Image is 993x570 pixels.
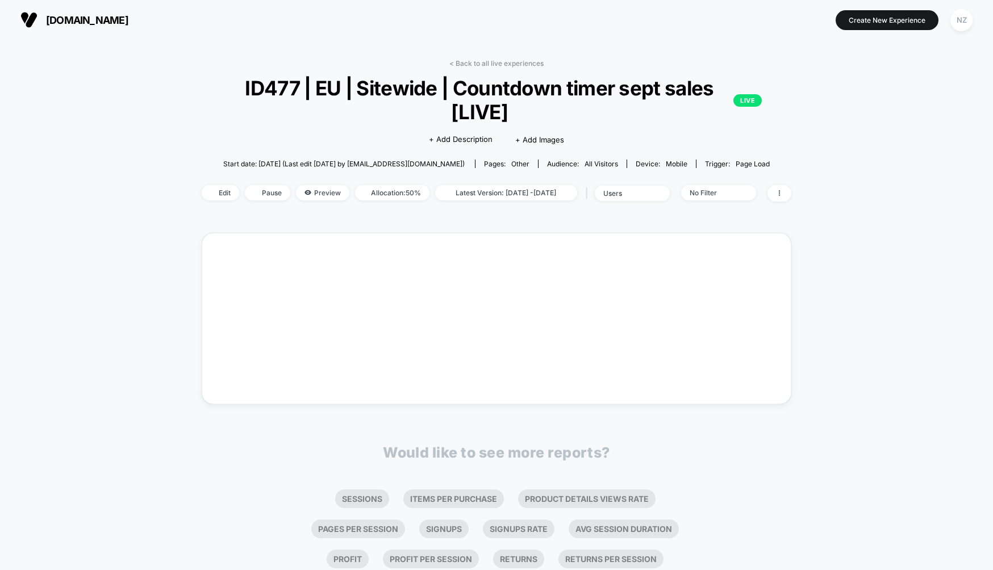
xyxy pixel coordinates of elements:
li: Profit [327,550,369,568]
span: ID477 | EU | Sitewide | Countdown timer sept sales [LIVE] [231,76,762,124]
p: LIVE [733,94,762,107]
li: Returns Per Session [558,550,664,568]
li: Sessions [335,489,389,508]
span: + Add Description [429,134,493,145]
span: Page Load [736,160,770,168]
button: Create New Experience [836,10,938,30]
span: [DOMAIN_NAME] [46,14,128,26]
li: Profit Per Session [383,550,479,568]
li: Items Per Purchase [403,489,504,508]
li: Product Details Views Rate [518,489,656,508]
span: Latest Version: [DATE] - [DATE] [435,185,577,200]
span: + Add Images [515,135,564,144]
span: mobile [666,160,687,168]
div: users [603,189,649,198]
span: All Visitors [585,160,618,168]
span: Start date: [DATE] (Last edit [DATE] by [EMAIL_ADDRESS][DOMAIN_NAME]) [223,160,465,168]
span: Pause [245,185,290,200]
button: NZ [947,9,976,32]
span: Allocation: 50% [355,185,429,200]
a: < Back to all live experiences [449,59,544,68]
span: Edit [202,185,239,200]
li: Avg Session Duration [569,519,679,538]
div: NZ [950,9,973,31]
button: [DOMAIN_NAME] [17,11,132,29]
div: Trigger: [705,160,770,168]
div: Audience: [547,160,618,168]
div: No Filter [690,188,735,197]
li: Signups Rate [483,519,554,538]
span: other [511,160,529,168]
li: Pages Per Session [311,519,405,538]
p: Would like to see more reports? [383,444,610,461]
img: Visually logo [20,11,37,28]
li: Returns [493,550,544,568]
span: | [583,185,595,202]
span: Preview [296,185,349,200]
span: Device: [627,160,696,168]
div: Pages: [484,160,529,168]
li: Signups [419,519,469,538]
